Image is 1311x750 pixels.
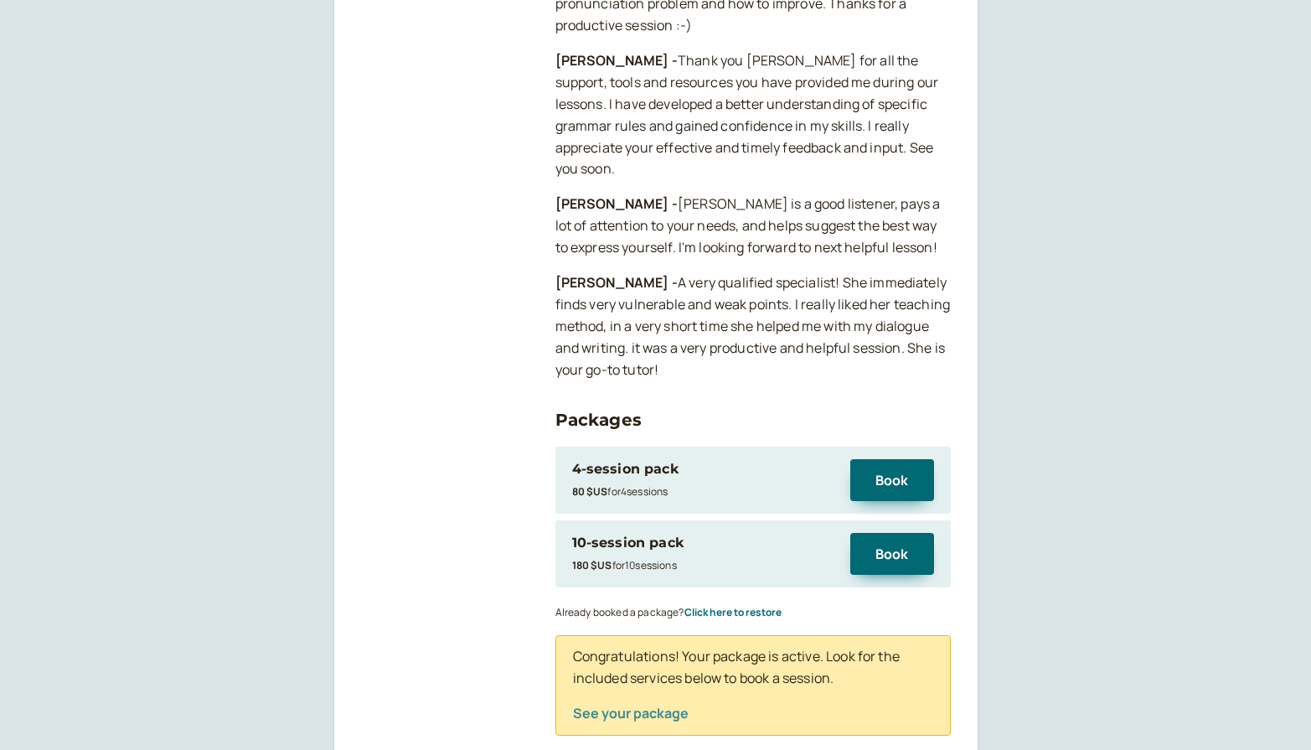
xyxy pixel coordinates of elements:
strong: [PERSON_NAME] - [555,273,678,292]
strong: [PERSON_NAME] - [555,194,678,213]
div: 10-session pack180 $USfor10sessions [572,532,834,576]
div: 4-session pack [572,458,679,480]
strong: [PERSON_NAME] - [555,51,678,70]
button: Book [850,533,934,575]
button: See your package [573,706,689,721]
button: Book [850,459,934,501]
p: A very qualified specialist! She immediately finds very vulnerable and weak points. I really like... [555,272,951,381]
small: Already booked a package? [555,605,782,619]
p: Thank you [PERSON_NAME] for all the support, tools and resources you have provided me during our ... [555,50,951,180]
div: 4-session pack80 $USfor4sessions [572,458,834,502]
p: [PERSON_NAME] is a good listener, pays a lot of attention to your needs, and helps suggest the be... [555,194,951,259]
small: for 10 session s [572,558,677,572]
h3: Packages [555,406,951,433]
small: for 4 session s [572,484,668,499]
div: 10-session pack [572,532,684,554]
b: 80 $US [572,484,608,499]
b: 180 $US [572,558,612,572]
p: Congratulations! Your package is active. Look for the included services below to book a session. [573,646,933,690]
button: Click here to restore [684,607,782,618]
